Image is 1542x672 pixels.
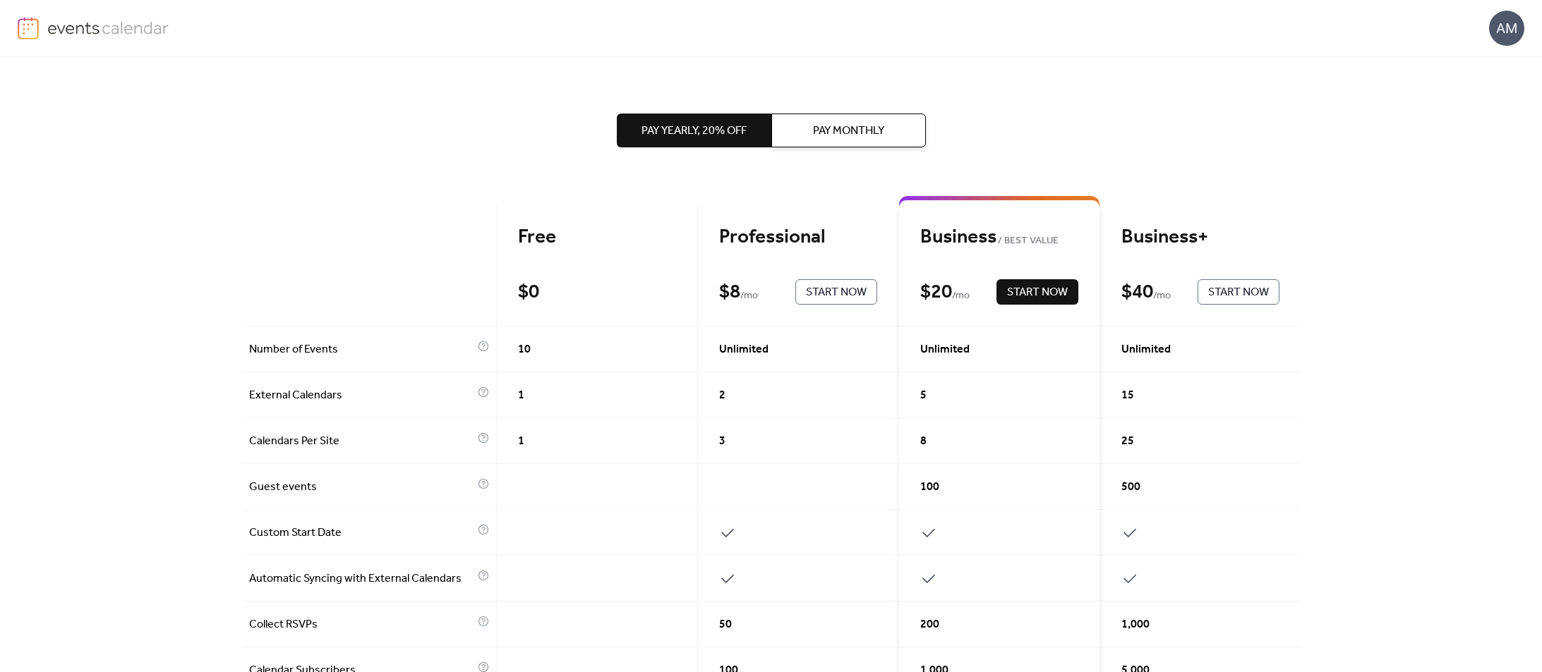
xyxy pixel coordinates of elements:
span: / mo [1153,288,1171,305]
div: Business+ [1121,225,1279,250]
span: Unlimited [920,341,970,358]
div: Professional [719,225,877,250]
span: Guest events [249,479,474,496]
span: Unlimited [719,341,769,358]
span: 3 [719,433,725,450]
span: External Calendars [249,387,474,404]
button: Start Now [1198,279,1279,305]
span: 5 [920,387,927,404]
span: Custom Start Date [249,525,474,542]
button: Start Now [795,279,877,305]
button: Start Now [996,279,1078,305]
span: Calendars Per Site [249,433,474,450]
div: Business [920,225,1078,250]
div: $ 0 [518,280,539,305]
span: 200 [920,616,939,633]
span: 1 [518,433,524,450]
span: Pay Yearly, 20% off [642,123,747,140]
span: Start Now [806,284,867,301]
span: 8 [920,433,927,450]
img: logo [18,17,39,39]
img: logo-type [47,17,169,38]
span: 15 [1121,387,1134,404]
span: BEST VALUE [996,233,1059,250]
button: Pay Yearly, 20% off [617,114,771,147]
div: $ 40 [1121,280,1153,305]
span: 100 [920,479,939,496]
span: Start Now [1208,284,1269,301]
span: Start Now [1007,284,1068,301]
span: 2 [719,387,725,404]
span: / mo [740,288,758,305]
span: 500 [1121,479,1140,496]
span: / mo [952,288,970,305]
div: $ 20 [920,280,952,305]
span: 1,000 [1121,616,1150,633]
span: Number of Events [249,341,474,358]
button: Pay Monthly [771,114,926,147]
span: 1 [518,387,524,404]
div: $ 8 [719,280,740,305]
span: Pay Monthly [813,123,884,140]
span: Collect RSVPs [249,616,474,633]
span: Automatic Syncing with External Calendars [249,570,474,587]
span: 25 [1121,433,1134,450]
div: Free [518,225,676,250]
div: AM [1489,11,1524,46]
span: Unlimited [1121,341,1171,358]
span: 10 [518,341,531,358]
span: 50 [719,616,732,633]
